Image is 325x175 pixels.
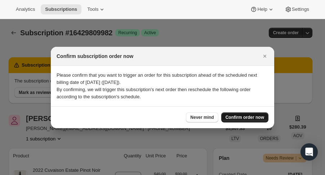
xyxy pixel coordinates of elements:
button: Subscriptions [41,4,81,14]
h2: Confirm subscription order now [57,53,133,60]
span: Tools [87,6,98,12]
div: Open Intercom Messenger [300,143,318,161]
span: Confirm order now [226,115,264,120]
button: Confirm order now [221,112,268,122]
span: Subscriptions [45,6,77,12]
button: Help [246,4,279,14]
span: Help [257,6,267,12]
span: Never mind [190,115,214,120]
button: Tools [83,4,110,14]
button: Close [260,51,270,61]
span: Settings [292,6,309,12]
p: By confirming, we will trigger this subscription's next order then reschedule the following order... [57,86,268,100]
button: Never mind [186,112,218,122]
span: Analytics [16,6,35,12]
button: Settings [280,4,313,14]
button: Analytics [12,4,39,14]
p: Please confirm that you want to trigger an order for this subscription ahead of the scheduled nex... [57,72,268,86]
